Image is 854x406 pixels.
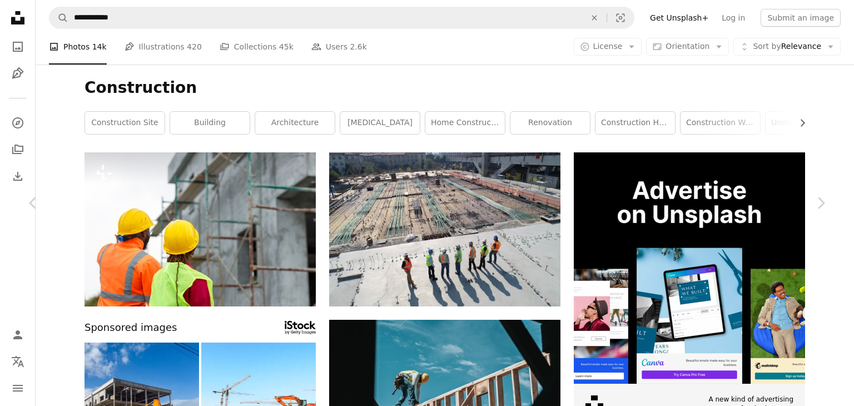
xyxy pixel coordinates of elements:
form: Find visuals sitewide [49,7,634,29]
a: architecture [255,112,335,134]
img: a couple of construction workers standing next to each other [85,152,316,306]
a: Collections [7,138,29,161]
button: Orientation [646,38,729,56]
button: Visual search [607,7,634,28]
button: Sort byRelevance [733,38,841,56]
button: Submit an image [761,9,841,27]
a: seven construction workers standing on white field [329,224,560,234]
a: construction site [85,112,165,134]
a: home construction [425,112,505,134]
h1: Construction [85,78,805,98]
button: Clear [582,7,607,28]
span: Sort by [753,42,781,51]
a: man in yellow shirt and blue denim jeans jumping on brown wooden railings under blue and [329,392,560,402]
span: License [593,42,623,51]
button: Language [7,350,29,373]
button: Search Unsplash [49,7,68,28]
a: Log in / Sign up [7,324,29,346]
a: a couple of construction workers standing next to each other [85,224,316,234]
a: Illustrations 420 [125,29,202,65]
a: construction house [595,112,675,134]
span: Sponsored images [85,320,177,336]
button: License [574,38,642,56]
a: under construction [766,112,845,134]
a: renovation [510,112,590,134]
span: 45k [279,41,294,53]
button: Menu [7,377,29,399]
span: Relevance [753,41,821,52]
img: file-1635990755334-4bfd90f37242image [574,152,805,384]
img: seven construction workers standing on white field [329,152,560,306]
a: Log in [715,9,752,27]
a: Photos [7,36,29,58]
a: construction workers [681,112,760,134]
a: Users 2.6k [311,29,367,65]
a: [MEDICAL_DATA] [340,112,420,134]
a: Next [787,150,854,256]
a: building [170,112,250,134]
span: 2.6k [350,41,366,53]
button: scroll list to the right [792,112,805,134]
span: Orientation [666,42,709,51]
span: 420 [187,41,202,53]
a: Illustrations [7,62,29,85]
a: Get Unsplash+ [643,9,715,27]
a: Collections 45k [220,29,294,65]
a: Explore [7,112,29,134]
